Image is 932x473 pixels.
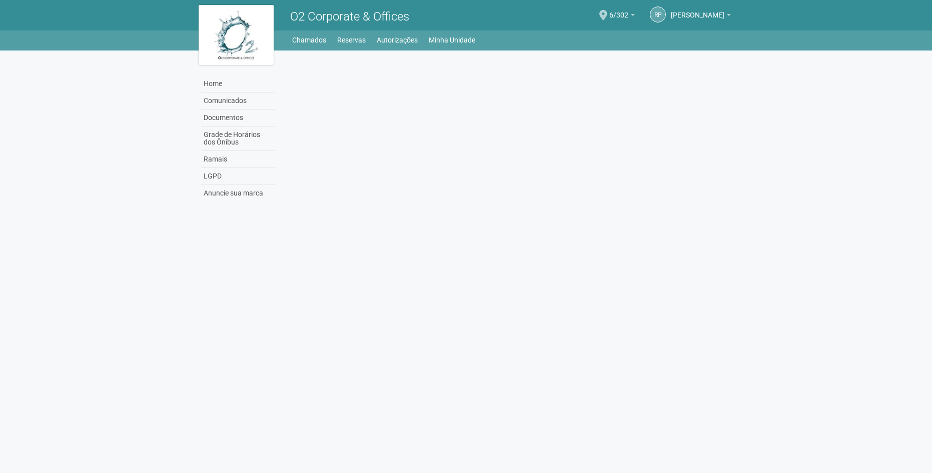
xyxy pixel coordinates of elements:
a: [PERSON_NAME] [671,12,731,20]
img: logo.jpg [199,5,274,65]
a: LGPD [201,168,275,185]
a: RP [650,6,666,22]
a: Comunicados [201,92,275,109]
a: Grade de Horários dos Ônibus [201,126,275,151]
a: Ramais [201,151,275,168]
a: Minha Unidade [429,33,475,47]
a: Chamados [292,33,326,47]
a: 6/302 [609,12,635,20]
a: Documentos [201,109,275,126]
a: Home [201,75,275,92]
a: Reservas [337,33,366,47]
span: RAFAEL PELLEGRINO MEDEIROS PENNA BASTOS [671,1,724,19]
span: 6/302 [609,1,628,19]
a: Autorizações [377,33,418,47]
a: Anuncie sua marca [201,185,275,201]
span: O2 Corporate & Offices [290,9,409,23]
